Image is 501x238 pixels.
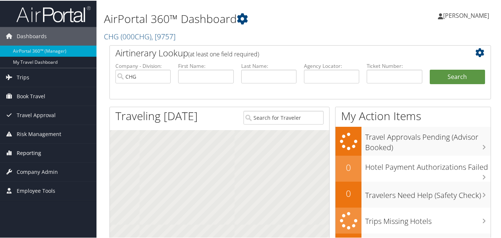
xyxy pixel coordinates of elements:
h1: Traveling [DATE] [115,108,198,123]
h3: Trips Missing Hotels [365,212,491,226]
button: Search [430,69,485,84]
label: First Name: [178,62,233,69]
span: Risk Management [17,124,61,143]
h2: 0 [335,161,361,173]
span: (at least one field required) [188,49,259,57]
a: 0Travelers Need Help (Safety Check) [335,181,491,207]
span: Reporting [17,143,41,162]
h2: 0 [335,186,361,199]
a: Trips Missing Hotels [335,207,491,233]
h3: Travelers Need Help (Safety Check) [365,186,491,200]
span: Dashboards [17,26,47,45]
h1: My Action Items [335,108,491,123]
label: Last Name: [241,62,297,69]
a: Travel Approvals Pending (Advisor Booked) [335,126,491,155]
img: airportal-logo.png [16,5,91,22]
h3: Hotel Payment Authorizations Failed [365,158,491,172]
h3: Travel Approvals Pending (Advisor Booked) [365,128,491,152]
h1: AirPortal 360™ Dashboard [104,10,366,26]
span: Travel Approval [17,105,56,124]
a: 0Hotel Payment Authorizations Failed [335,155,491,181]
span: Employee Tools [17,181,55,199]
h2: Airtinerary Lookup [115,46,453,59]
span: Book Travel [17,86,45,105]
a: CHG [104,31,176,41]
a: [PERSON_NAME] [438,4,497,26]
span: , [ 9757 ] [151,31,176,41]
span: Company Admin [17,162,58,181]
span: Trips [17,67,29,86]
span: [PERSON_NAME] [443,11,489,19]
label: Company - Division: [115,62,171,69]
input: Search for Traveler [243,110,324,124]
label: Ticket Number: [367,62,422,69]
span: ( 000CHG ) [121,31,151,41]
label: Agency Locator: [304,62,359,69]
